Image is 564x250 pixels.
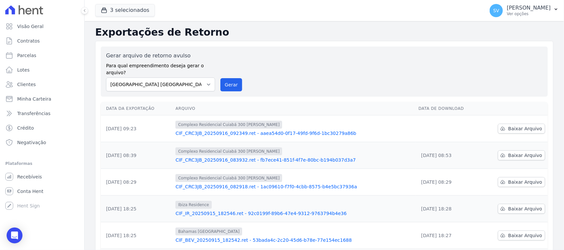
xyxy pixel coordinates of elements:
span: Baixar Arquivo [508,125,542,132]
td: [DATE] 09:23 [101,115,173,142]
th: Data da Exportação [101,102,173,115]
span: Recebíveis [17,173,42,180]
span: Minha Carteira [17,96,51,102]
a: Baixar Arquivo [498,231,545,240]
span: Bahamas [GEOGRAPHIC_DATA] [175,228,242,235]
a: CIF_BEV_20250915_182542.ret - 53bada4c-2c20-45d6-b78e-77e154ec1688 [175,237,413,243]
td: [DATE] 18:25 [101,222,173,249]
a: Baixar Arquivo [498,204,545,214]
span: Conta Hent [17,188,43,195]
td: [DATE] 18:27 [416,222,481,249]
span: Complexo Residencial Cuiabá 300 [PERSON_NAME] [175,174,282,182]
td: [DATE] 08:29 [416,169,481,196]
th: Data de Download [416,102,481,115]
a: Visão Geral [3,20,82,33]
th: Arquivo [173,102,416,115]
a: CIF_IR_20250915_182546.ret - 92c0199f-89b6-47e4-9312-9763794b4e36 [175,210,413,217]
a: CIF_CRC3JB_20250916_092349.ret - aaea54d0-0f17-49fd-9f6d-1bc30279a86b [175,130,413,137]
label: Gerar arquivo de retorno avulso [106,52,215,60]
a: Baixar Arquivo [498,177,545,187]
span: Ibiza Residence [175,201,211,209]
span: Complexo Residencial Cuiabá 300 [PERSON_NAME] [175,147,282,155]
a: Transferências [3,107,82,120]
span: Transferências [17,110,51,117]
span: Complexo Residencial Cuiabá 300 [PERSON_NAME] [175,121,282,129]
div: Plataformas [5,160,79,168]
span: Visão Geral [17,23,44,30]
span: Baixar Arquivo [508,232,542,239]
a: Negativação [3,136,82,149]
label: Para qual empreendimento deseja gerar o arquivo? [106,60,215,76]
button: SV [PERSON_NAME] Ver opções [484,1,564,20]
td: [DATE] 08:29 [101,169,173,196]
td: [DATE] 08:53 [416,142,481,169]
p: Ver opções [507,11,551,16]
span: SV [493,8,499,13]
div: Open Intercom Messenger [7,228,22,243]
a: Crédito [3,121,82,135]
h2: Exportações de Retorno [95,26,553,38]
a: CIF_CRC3JB_20250916_083932.ret - fb7ece41-851f-4f7e-80bc-b194b037d3a7 [175,157,413,163]
a: Lotes [3,63,82,77]
a: Parcelas [3,49,82,62]
button: 3 selecionados [95,4,155,16]
td: [DATE] 18:28 [416,196,481,222]
span: Parcelas [17,52,36,59]
span: Crédito [17,125,34,131]
td: [DATE] 08:39 [101,142,173,169]
span: Baixar Arquivo [508,205,542,212]
span: Lotes [17,67,30,73]
span: Baixar Arquivo [508,152,542,159]
a: Recebíveis [3,170,82,183]
a: Clientes [3,78,82,91]
span: Baixar Arquivo [508,179,542,185]
a: Baixar Arquivo [498,124,545,134]
p: [PERSON_NAME] [507,5,551,11]
button: Gerar [220,78,242,91]
a: Baixar Arquivo [498,150,545,160]
span: Negativação [17,139,46,146]
span: Contratos [17,38,40,44]
a: Contratos [3,34,82,47]
a: Minha Carteira [3,92,82,106]
a: CIF_CRC3JB_20250916_082918.ret - 1ac09610-f7f0-4cbb-8575-b4e5bc37936a [175,183,413,190]
span: Clientes [17,81,36,88]
td: [DATE] 18:25 [101,196,173,222]
a: Conta Hent [3,185,82,198]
